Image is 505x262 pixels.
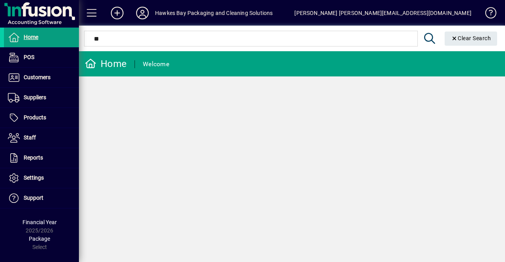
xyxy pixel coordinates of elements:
[155,7,273,19] div: Hawkes Bay Packaging and Cleaning Solutions
[4,148,79,168] a: Reports
[445,32,498,46] button: Clear
[4,188,79,208] a: Support
[22,219,57,225] span: Financial Year
[4,128,79,148] a: Staff
[4,48,79,67] a: POS
[85,58,127,70] div: Home
[24,34,38,40] span: Home
[24,154,43,161] span: Reports
[24,114,46,121] span: Products
[24,134,36,141] span: Staff
[24,74,50,80] span: Customers
[24,54,34,60] span: POS
[130,6,155,20] button: Profile
[143,58,169,71] div: Welcome
[24,94,46,100] span: Suppliers
[479,2,495,27] a: Knowledge Base
[451,35,491,41] span: Clear Search
[24,175,44,181] span: Settings
[29,236,50,242] span: Package
[294,7,471,19] div: [PERSON_NAME] [PERSON_NAME][EMAIL_ADDRESS][DOMAIN_NAME]
[4,108,79,128] a: Products
[24,195,43,201] span: Support
[105,6,130,20] button: Add
[4,88,79,108] a: Suppliers
[4,168,79,188] a: Settings
[4,68,79,87] a: Customers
